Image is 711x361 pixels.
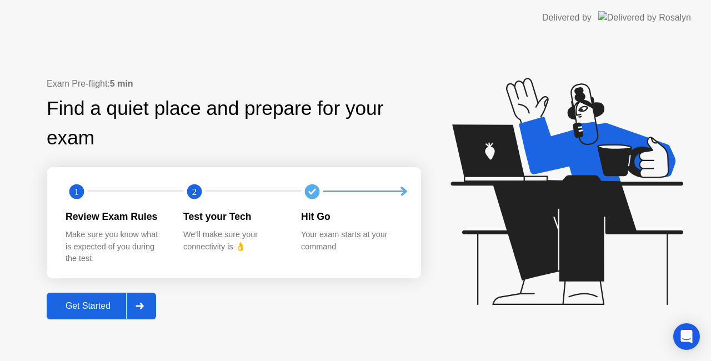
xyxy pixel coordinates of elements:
[47,94,421,153] div: Find a quiet place and prepare for your exam
[183,209,283,224] div: Test your Tech
[47,77,421,91] div: Exam Pre-flight:
[301,229,401,253] div: Your exam starts at your command
[673,323,700,350] div: Open Intercom Messenger
[66,209,166,224] div: Review Exam Rules
[183,229,283,253] div: We’ll make sure your connectivity is 👌
[110,79,133,88] b: 5 min
[192,186,197,197] text: 2
[50,301,126,311] div: Get Started
[542,11,592,24] div: Delivered by
[301,209,401,224] div: Hit Go
[66,229,166,265] div: Make sure you know what is expected of you during the test.
[74,186,79,197] text: 1
[47,293,156,319] button: Get Started
[598,11,691,24] img: Delivered by Rosalyn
